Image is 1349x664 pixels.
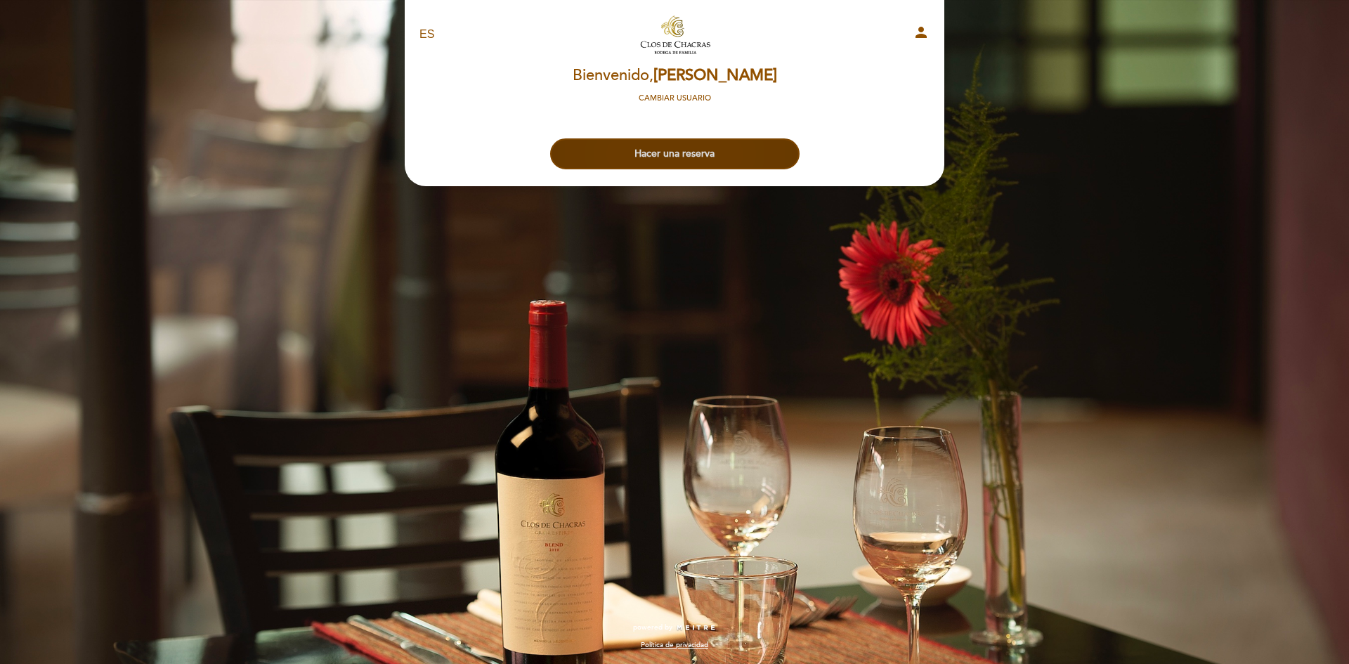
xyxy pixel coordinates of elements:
span: powered by [633,623,672,632]
span: [PERSON_NAME] [653,66,777,85]
a: powered by [633,623,716,632]
i: person [913,24,930,41]
img: MEITRE [676,625,716,632]
button: Cambiar usuario [634,92,715,105]
h2: Bienvenido, [573,67,777,84]
button: Hacer una reserva [550,138,800,169]
button: person [913,24,930,46]
a: Clos Restó [587,15,762,54]
a: Política de privacidad [641,640,708,650]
